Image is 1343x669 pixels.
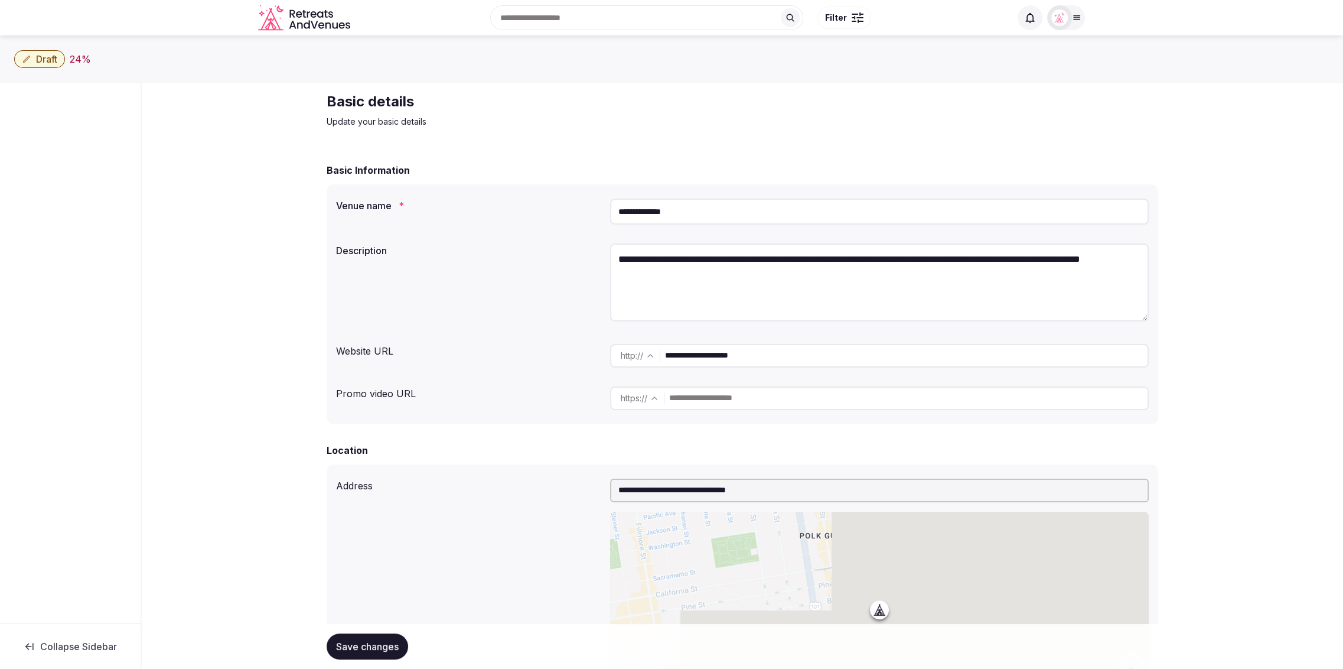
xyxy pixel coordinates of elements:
div: Address [336,474,601,493]
h2: Basic Information [327,163,410,177]
button: Draft [14,50,65,68]
label: Description [336,246,601,255]
div: Promo video URL [336,382,601,401]
button: 24% [70,52,91,66]
h2: Basic details [327,92,723,111]
h2: Location [327,443,368,457]
div: Website URL [336,339,601,358]
button: Save changes [327,634,408,660]
span: Save changes [336,641,399,652]
span: Draft [36,53,57,65]
svg: Retreats and Venues company logo [258,5,353,31]
img: miaceralde [1051,9,1068,26]
span: Filter [825,12,847,24]
label: Venue name [336,201,601,210]
div: 24 % [70,52,91,66]
a: Visit the homepage [258,5,353,31]
span: Collapse Sidebar [40,641,117,652]
p: Update your basic details [327,116,723,128]
button: Filter [817,7,871,29]
button: Collapse Sidebar [9,634,131,660]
